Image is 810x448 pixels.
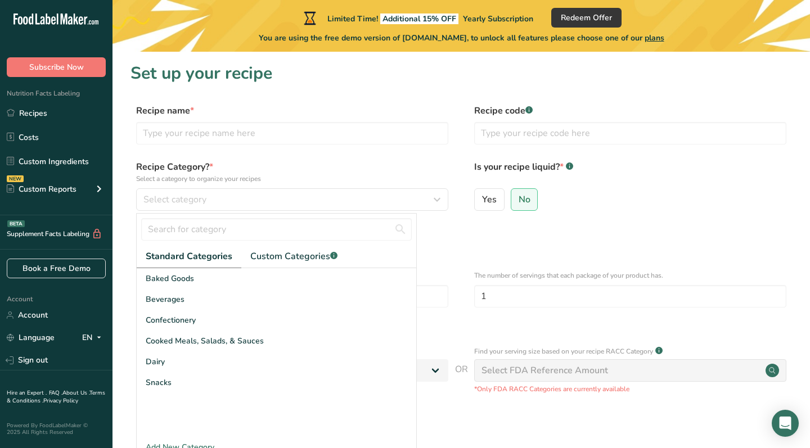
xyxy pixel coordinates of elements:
[7,220,25,227] div: BETA
[250,250,337,263] span: Custom Categories
[519,194,530,205] span: No
[7,175,24,182] div: NEW
[7,57,106,77] button: Subscribe Now
[474,346,653,356] p: Find your serving size based on your recipe RACC Category
[7,259,106,278] a: Book a Free Demo
[146,293,184,305] span: Beverages
[146,273,194,284] span: Baked Goods
[551,8,622,28] button: Redeem Offer
[463,13,533,24] span: Yearly Subscription
[146,250,232,263] span: Standard Categories
[130,61,792,86] h1: Set up your recipe
[146,356,165,368] span: Dairy
[474,160,786,184] label: Is your recipe liquid?
[43,397,78,405] a: Privacy Policy
[141,218,412,241] input: Search for category
[7,389,47,397] a: Hire an Expert .
[136,122,448,144] input: Type your recipe name here
[136,174,448,184] p: Select a category to organize your recipes
[143,193,206,206] span: Select category
[474,384,786,394] p: *Only FDA RACC Categories are currently available
[136,160,448,184] label: Recipe Category?
[474,270,786,280] p: The number of servings that each package of your product has.
[7,389,105,405] a: Terms & Conditions .
[259,32,664,44] span: You are using the free demo version of [DOMAIN_NAME], to unlock all features please choose one of...
[301,11,533,25] div: Limited Time!
[7,422,106,436] div: Powered By FoodLabelMaker © 2025 All Rights Reserved
[380,13,458,24] span: Additional 15% OFF
[772,410,799,437] div: Open Intercom Messenger
[49,389,62,397] a: FAQ .
[62,389,89,397] a: About Us .
[136,104,448,117] label: Recipe name
[146,335,264,347] span: Cooked Meals, Salads, & Sauces
[474,122,786,144] input: Type your recipe code here
[481,364,608,377] div: Select FDA Reference Amount
[146,377,172,388] span: Snacks
[455,363,468,394] span: OR
[561,12,612,24] span: Redeem Offer
[7,328,55,347] a: Language
[645,33,664,43] span: plans
[29,61,84,73] span: Subscribe Now
[146,314,196,326] span: Confectionery
[7,183,76,195] div: Custom Reports
[136,188,448,211] button: Select category
[474,104,786,117] label: Recipe code
[82,331,106,345] div: EN
[482,194,497,205] span: Yes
